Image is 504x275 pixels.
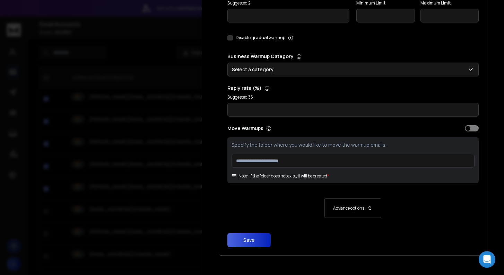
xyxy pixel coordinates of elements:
[236,35,285,40] label: Disable gradual warmup
[333,205,364,211] p: Advance options
[232,141,475,148] p: Specify the folder where you would like to move the warmup emails.
[234,198,472,218] button: Advance options
[250,173,327,179] p: If the folder does not exist, it will be created
[227,0,350,6] p: Suggested 2
[420,0,479,6] label: Maximum Limit
[227,94,479,100] p: Suggested 35
[232,66,276,73] p: Select a category
[479,251,495,268] div: Open Intercom Messenger
[227,125,351,132] p: Move Warmups
[356,0,415,6] label: Minimum Limit
[227,85,479,92] p: Reply rate (%)
[227,233,271,247] button: Save
[232,173,248,179] span: Note:
[227,53,479,60] p: Business Warmup Category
